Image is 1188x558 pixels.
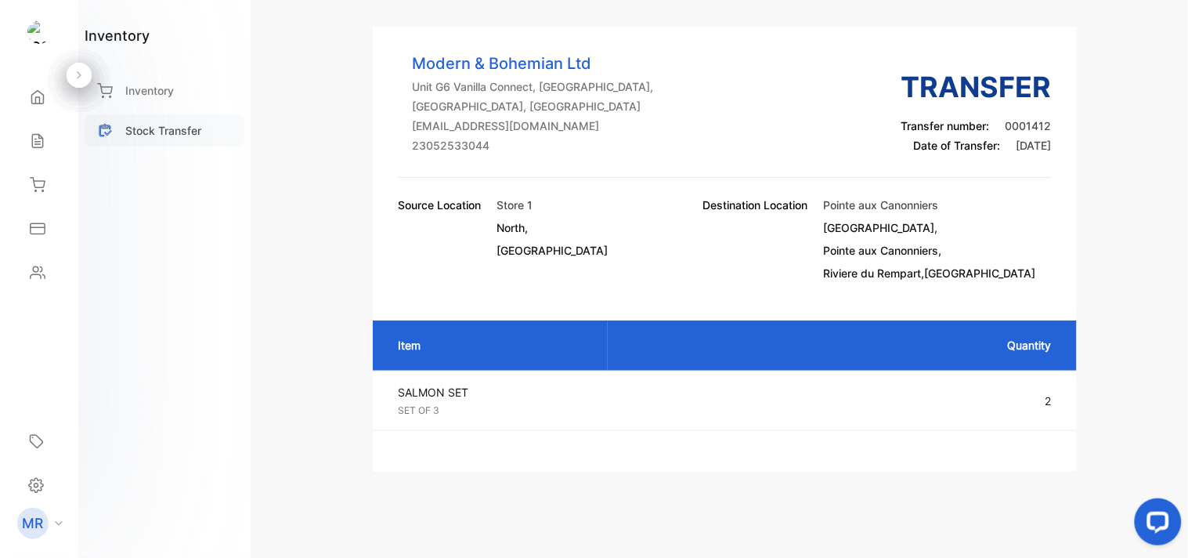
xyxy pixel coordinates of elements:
[398,404,594,418] p: SET OF 3
[85,114,244,147] a: Stock Transfer
[497,219,608,236] p: North,
[1122,492,1188,558] iframe: LiveChat chat widget
[1016,139,1052,152] span: [DATE]
[901,137,1052,154] p: Date of Transfer:
[901,118,1052,134] p: Transfer number:
[125,122,201,139] p: Stock Transfer
[703,197,808,281] p: Destination Location
[85,25,150,46] h1: inventory
[824,197,1036,213] p: Pointe aux Canonniers
[398,384,594,400] p: SALMON SET
[412,98,653,114] p: [GEOGRAPHIC_DATA], [GEOGRAPHIC_DATA]
[497,242,608,259] p: [GEOGRAPHIC_DATA]
[497,197,608,213] p: Store 1
[824,219,1036,236] p: [GEOGRAPHIC_DATA],
[85,74,244,107] a: Inventory
[412,137,653,154] p: 23052533044
[398,337,591,353] p: Item
[1006,119,1052,132] span: 0001412
[620,393,1052,409] p: 2
[824,242,1036,259] p: Pointe aux Canonniers,
[23,513,44,534] p: MR
[412,118,653,134] p: [EMAIL_ADDRESS][DOMAIN_NAME]
[412,52,653,75] p: Modern & Bohemian Ltd
[412,78,653,95] p: Unit G6 Vanilla Connect, [GEOGRAPHIC_DATA],
[824,265,1036,281] p: Riviere du Rempart, [GEOGRAPHIC_DATA]
[901,66,1052,108] h3: Transfer
[27,20,51,44] img: logo
[398,197,481,213] p: Source Location
[125,82,174,99] p: Inventory
[623,337,1052,353] p: Quantity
